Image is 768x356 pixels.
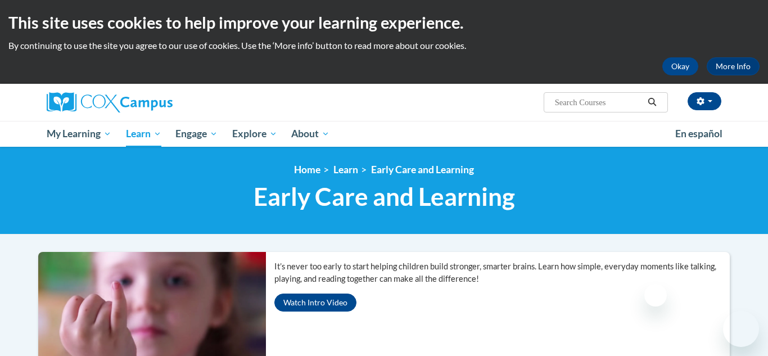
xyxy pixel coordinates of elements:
a: Home [294,164,320,175]
button: Account Settings [688,92,721,110]
button: Okay [662,57,698,75]
p: It’s never too early to start helping children build stronger, smarter brains. Learn how simple, ... [274,260,730,285]
h2: This site uses cookies to help improve your learning experience. [8,11,760,34]
span: Engage [175,127,218,141]
img: Cox Campus [47,92,173,112]
iframe: Close message [644,284,667,307]
a: Engage [168,121,225,147]
button: Search [644,96,661,109]
a: Early Care and Learning [371,164,474,175]
span: Learn [126,127,161,141]
p: By continuing to use the site you agree to our use of cookies. Use the ‘More info’ button to read... [8,39,760,52]
a: About [284,121,337,147]
input: Search Courses [554,96,644,109]
span: En español [675,128,722,139]
a: My Learning [39,121,119,147]
span: My Learning [47,127,111,141]
a: En español [668,122,730,146]
span: Explore [232,127,277,141]
a: Learn [333,164,358,175]
iframe: Button to launch messaging window [723,311,759,347]
div: Main menu [30,121,738,147]
button: Watch Intro Video [274,294,356,312]
span: About [291,127,329,141]
a: Explore [225,121,284,147]
a: More Info [707,57,760,75]
a: Cox Campus [47,92,260,112]
span: Early Care and Learning [254,182,515,211]
a: Learn [119,121,169,147]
